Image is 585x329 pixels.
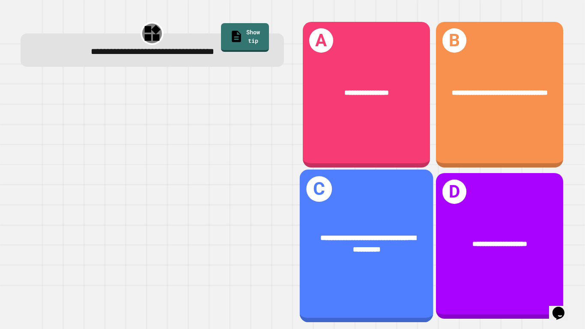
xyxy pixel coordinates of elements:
[306,176,331,202] h1: C
[549,295,576,320] iframe: chat widget
[309,28,334,53] h1: A
[442,28,467,53] h1: B
[221,23,269,52] a: Show tip
[442,179,467,204] h1: D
